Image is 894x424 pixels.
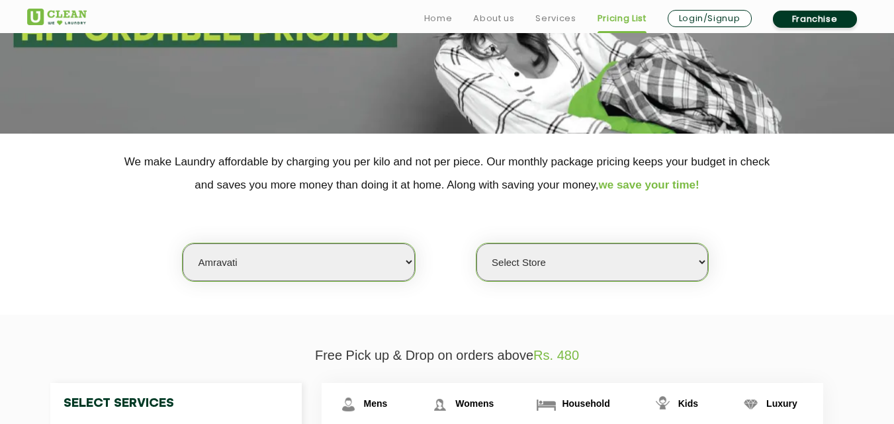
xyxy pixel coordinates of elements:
span: Rs. 480 [533,348,579,362]
img: UClean Laundry and Dry Cleaning [27,9,87,25]
span: Womens [455,398,494,409]
p: We make Laundry affordable by charging you per kilo and not per piece. Our monthly package pricin... [27,150,868,196]
a: About us [473,11,514,26]
h4: Select Services [50,383,302,424]
img: Luxury [739,393,762,416]
img: Womens [428,393,451,416]
p: Free Pick up & Drop on orders above [27,348,868,363]
a: Franchise [773,11,857,28]
img: Kids [651,393,674,416]
a: Services [535,11,576,26]
img: Mens [337,393,360,416]
span: we save your time! [599,179,699,191]
img: Household [535,393,558,416]
span: Kids [678,398,698,409]
a: Login/Signup [668,10,752,27]
a: Home [424,11,453,26]
a: Pricing List [598,11,647,26]
span: Mens [364,398,388,409]
span: Household [562,398,609,409]
span: Luxury [766,398,797,409]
